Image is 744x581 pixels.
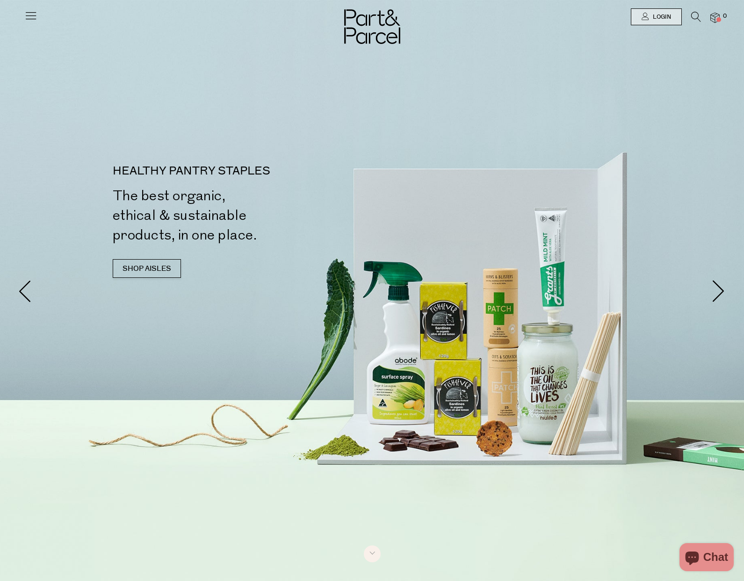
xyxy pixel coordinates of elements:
[113,259,181,278] a: SHOP AISLES
[113,166,376,177] p: HEALTHY PANTRY STAPLES
[710,13,720,22] a: 0
[631,8,682,25] a: Login
[344,9,400,44] img: Part&Parcel
[650,13,671,21] span: Login
[677,543,737,574] inbox-online-store-chat: Shopify online store chat
[113,186,376,245] h2: The best organic, ethical & sustainable products, in one place.
[721,12,729,21] span: 0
